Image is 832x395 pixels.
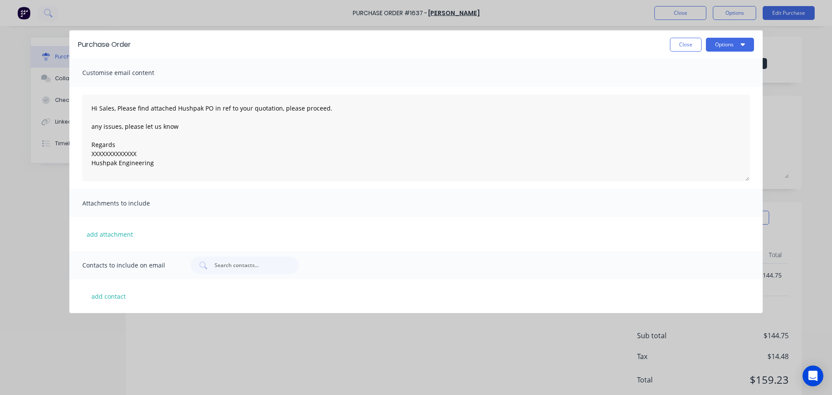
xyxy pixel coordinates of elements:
[82,95,750,181] textarea: Hi Sales, Please find attached Hushpak PO in ref to your quotation, please proceed. any issues, p...
[214,261,286,270] input: Search contacts...
[82,67,178,79] span: Customise email content
[803,366,823,386] div: Open Intercom Messenger
[78,39,131,50] div: Purchase Order
[82,197,178,209] span: Attachments to include
[706,38,754,52] button: Options
[670,38,702,52] button: Close
[82,290,134,303] button: add contact
[82,259,178,271] span: Contacts to include on email
[82,228,137,241] button: add attachment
